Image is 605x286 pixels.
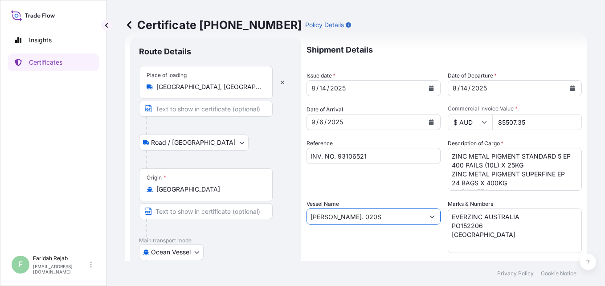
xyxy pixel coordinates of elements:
button: Show suggestions [424,208,440,225]
div: / [468,83,470,94]
span: Issue date [307,71,335,80]
div: / [324,117,327,127]
textarea: ZINC METAL PIGMENT STANDARD 5 EP 400 PAILS (10L) X 25KG ZINC METAL PIGMENT SUPERFINE EP 24 BAGS X... [448,148,582,191]
textarea: EVERZINC AUSTRALIA PO152206 [GEOGRAPHIC_DATA] [448,208,582,253]
div: / [458,83,460,94]
div: / [316,83,319,94]
div: month, [452,83,458,94]
span: F [18,260,23,269]
p: Certificate [PHONE_NUMBER] [125,18,302,32]
label: Marks & Numbers [448,200,493,208]
button: Calendar [424,115,438,129]
span: Ocean Vessel [151,248,191,257]
div: month, [311,83,316,94]
span: Date of Departure [448,71,497,80]
div: day, [319,117,324,127]
p: Main transport mode [139,237,292,244]
button: Calendar [565,81,580,95]
input: Place of loading [156,82,262,91]
div: / [316,117,319,127]
div: month, [311,117,316,127]
p: Insights [29,36,52,45]
input: Text to appear on certificate [139,101,273,117]
button: Select transport [139,244,204,260]
p: Route Details [139,46,191,57]
span: Commercial Invoice Value [448,105,582,112]
input: Enter amount [492,114,582,130]
input: Origin [156,185,262,194]
div: year, [329,83,347,94]
p: [EMAIL_ADDRESS][DOMAIN_NAME] [33,264,88,274]
p: Certificates [29,58,62,67]
button: Calendar [424,81,438,95]
a: Insights [8,31,99,49]
a: Cookie Notice [541,270,576,277]
label: Reference [307,139,333,148]
label: Description of Cargo [448,139,503,148]
div: day, [319,83,327,94]
div: day, [460,83,468,94]
a: Certificates [8,53,99,71]
input: Text to appear on certificate [139,203,273,219]
span: Road / [GEOGRAPHIC_DATA] [151,138,236,147]
div: Place of loading [147,72,187,79]
label: Vessel Name [307,200,339,208]
p: Shipment Details [307,37,582,62]
div: Origin [147,174,166,181]
button: Select transport [139,135,249,151]
span: Date of Arrival [307,105,343,114]
input: Enter booking reference [307,148,441,164]
div: / [327,83,329,94]
div: year, [327,117,344,127]
p: Policy Details [305,20,344,29]
p: Faridah Rejab [33,255,88,262]
a: Privacy Policy [497,270,534,277]
div: year, [470,83,488,94]
input: Type to search vessel name or IMO [307,208,424,225]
